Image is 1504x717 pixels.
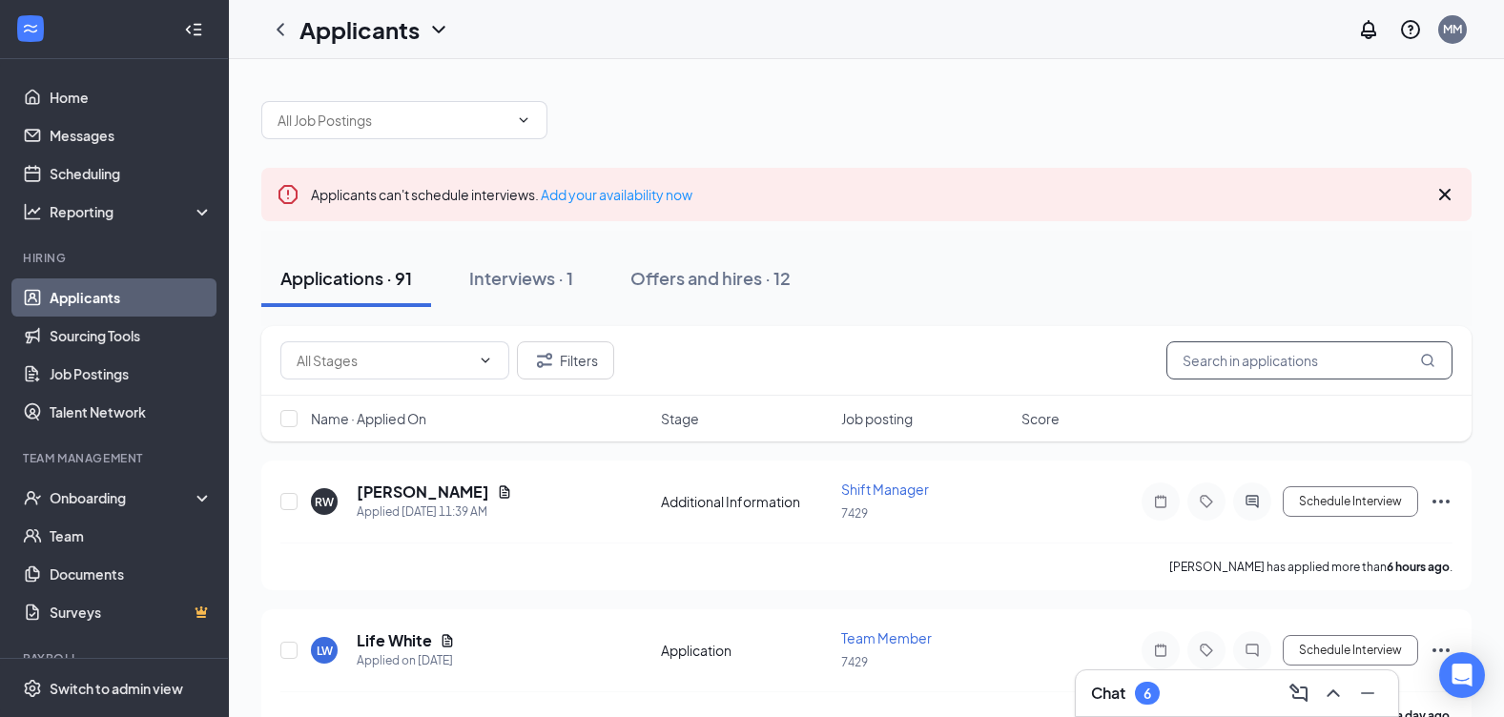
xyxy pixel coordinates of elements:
div: Additional Information [661,492,830,511]
h3: Chat [1091,683,1125,704]
div: Open Intercom Messenger [1439,652,1485,698]
a: Add your availability now [541,186,692,203]
svg: Settings [23,679,42,698]
span: Stage [661,409,699,428]
svg: UserCheck [23,488,42,507]
svg: ChatInactive [1241,643,1264,658]
span: Job posting [841,409,913,428]
svg: Cross [1433,183,1456,206]
div: LW [317,643,333,659]
h5: Life White [357,630,432,651]
svg: ChevronDown [427,18,450,41]
button: ComposeMessage [1284,678,1314,708]
svg: Tag [1195,643,1218,658]
span: 7429 [841,655,868,669]
div: Interviews · 1 [469,266,573,290]
a: Talent Network [50,393,213,431]
svg: Minimize [1356,682,1379,705]
span: 7429 [841,506,868,521]
a: SurveysCrown [50,593,213,631]
button: ChevronUp [1318,678,1349,708]
svg: ChevronDown [478,353,493,368]
div: Applied on [DATE] [357,651,455,670]
svg: Ellipses [1430,639,1452,662]
div: RW [315,494,334,510]
div: Onboarding [50,488,196,507]
div: Offers and hires · 12 [630,266,791,290]
svg: Error [277,183,299,206]
div: Application [661,641,830,660]
input: All Stages [297,350,470,371]
button: Schedule Interview [1283,486,1418,517]
span: Team Member [841,629,932,646]
div: 6 [1143,686,1151,702]
svg: WorkstreamLogo [21,19,40,38]
p: [PERSON_NAME] has applied more than . [1169,559,1452,575]
div: Hiring [23,250,209,266]
svg: Filter [533,349,556,372]
div: Team Management [23,450,209,466]
h1: Applicants [299,13,420,46]
a: Home [50,78,213,116]
svg: Document [497,484,512,500]
div: Switch to admin view [50,679,183,698]
div: Applications · 91 [280,266,412,290]
span: Score [1021,409,1060,428]
a: Team [50,517,213,555]
svg: Analysis [23,202,42,221]
span: Applicants can't schedule interviews. [311,186,692,203]
svg: ActiveChat [1241,494,1264,509]
svg: Note [1149,494,1172,509]
svg: ChevronLeft [269,18,292,41]
svg: ComposeMessage [1288,682,1310,705]
svg: ChevronUp [1322,682,1345,705]
svg: Tag [1195,494,1218,509]
a: Documents [50,555,213,593]
div: Applied [DATE] 11:39 AM [357,502,512,522]
svg: Collapse [184,20,203,39]
div: MM [1443,21,1462,37]
button: Schedule Interview [1283,635,1418,666]
span: Shift Manager [841,481,929,498]
a: Scheduling [50,154,213,193]
h5: [PERSON_NAME] [357,481,489,502]
input: All Job Postings [278,110,508,131]
b: 6 hours ago [1387,560,1450,574]
a: Sourcing Tools [50,317,213,355]
button: Filter Filters [517,341,614,379]
a: Applicants [50,278,213,317]
a: Messages [50,116,213,154]
svg: MagnifyingGlass [1420,353,1435,368]
span: Name · Applied On [311,409,426,428]
input: Search in applications [1166,341,1452,379]
svg: ChevronDown [516,113,531,128]
a: Job Postings [50,355,213,393]
svg: Ellipses [1430,490,1452,513]
button: Minimize [1352,678,1383,708]
svg: QuestionInfo [1399,18,1422,41]
svg: Note [1149,643,1172,658]
svg: Document [440,633,455,648]
div: Payroll [23,650,209,666]
div: Reporting [50,202,214,221]
svg: Notifications [1357,18,1380,41]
